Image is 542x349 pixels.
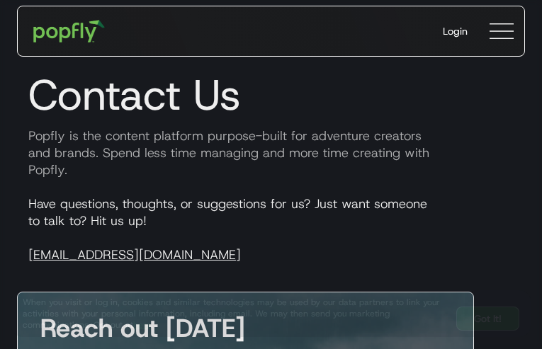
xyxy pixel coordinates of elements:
[456,307,519,331] a: Got It!
[28,246,241,263] a: [EMAIL_ADDRESS][DOMAIN_NAME]
[443,24,468,38] div: Login
[17,69,525,120] h1: Contact Us
[23,297,445,331] div: When you visit or log in, cookies and similar technologies may be used by our data partners to li...
[23,10,115,52] a: home
[17,127,525,178] p: Popfly is the content platform purpose-built for adventure creators and brands. Spend less time m...
[431,13,479,50] a: Login
[17,195,525,263] p: Have questions, thoughts, or suggestions for us? Just want someone to talk to? Hit us up!
[133,319,151,331] a: here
